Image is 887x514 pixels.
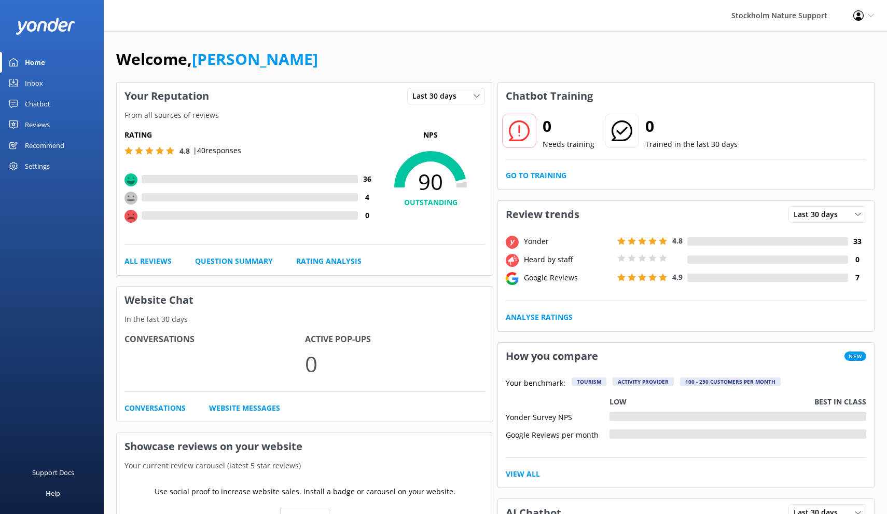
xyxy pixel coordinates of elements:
h4: Conversations [124,333,305,346]
p: From all sources of reviews [117,110,493,121]
a: View All [506,468,540,480]
h2: 0 [543,114,594,139]
p: NPS [376,129,485,141]
h5: Rating [124,129,376,141]
a: Analyse Ratings [506,312,573,323]
p: Your benchmark: [506,377,565,390]
div: Chatbot [25,93,50,114]
h4: 7 [848,272,866,283]
h4: 0 [358,210,376,221]
a: [PERSON_NAME] [192,48,318,70]
p: Needs training [543,139,594,150]
h3: Review trends [498,201,587,228]
h3: Chatbot Training [498,83,601,110]
div: Google Reviews per month [506,429,609,439]
img: yonder-white-logo.png [16,18,75,35]
div: Google Reviews [521,272,615,283]
div: Yonder [521,236,615,247]
a: Website Messages [209,402,280,414]
div: Yonder Survey NPS [506,412,609,421]
a: Go to Training [506,170,566,181]
span: 4.8 [672,236,683,246]
div: Home [25,52,45,73]
h2: 0 [645,114,738,139]
h4: Active Pop-ups [305,333,486,346]
p: Your current review carousel (latest 5 star reviews) [117,460,493,471]
div: Reviews [25,114,50,135]
div: Heard by staff [521,254,615,265]
p: Use social proof to increase website sales. Install a badge or carousel on your website. [155,486,455,497]
p: Best in class [814,396,866,408]
div: Recommend [25,135,64,156]
h4: OUTSTANDING [376,197,485,208]
span: 90 [376,169,485,195]
h3: Website Chat [117,287,493,314]
h3: Your Reputation [117,83,217,110]
div: Settings [25,156,50,177]
p: | 40 responses [193,145,241,156]
a: Rating Analysis [296,255,362,267]
p: In the last 30 days [117,314,493,325]
a: All Reviews [124,255,172,267]
h4: 4 [358,192,376,203]
span: 4.9 [672,272,683,282]
h4: 33 [848,236,866,247]
div: Help [46,483,60,504]
p: Trained in the last 30 days [645,139,738,150]
div: Inbox [25,73,43,93]
h3: Showcase reviews on your website [117,433,493,460]
h1: Welcome, [116,47,318,72]
div: Support Docs [32,462,74,483]
h4: 0 [848,254,866,265]
span: New [844,351,866,361]
span: 4.8 [179,146,190,156]
p: Low [609,396,627,408]
p: 0 [305,346,486,381]
div: Activity Provider [613,377,674,386]
h3: How you compare [498,343,606,370]
span: Last 30 days [794,209,844,220]
a: Conversations [124,402,186,414]
div: 100 - 250 customers per month [680,377,781,386]
h4: 36 [358,173,376,185]
a: Question Summary [195,255,273,267]
span: Last 30 days [412,90,463,102]
div: Tourism [572,377,606,386]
